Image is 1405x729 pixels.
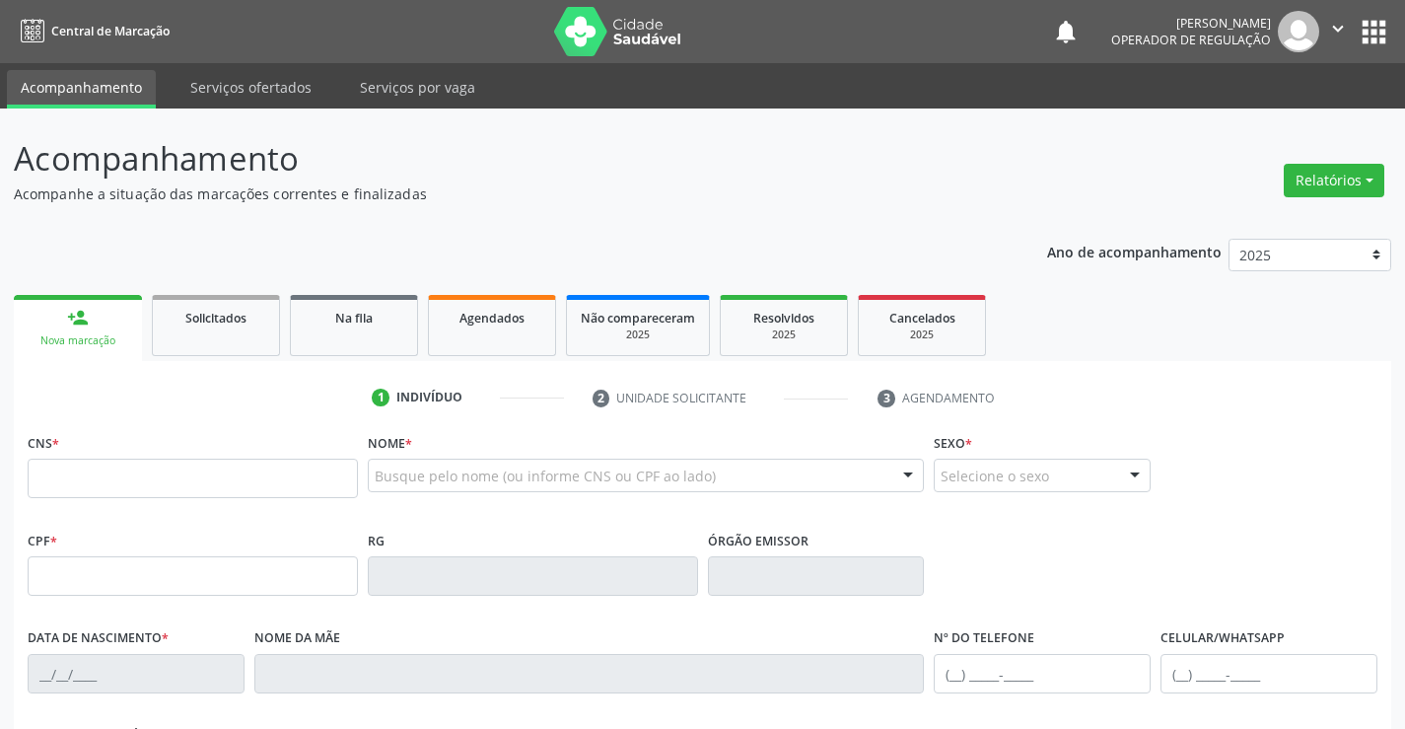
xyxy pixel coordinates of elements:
p: Acompanhamento [14,134,978,183]
div: Indivíduo [396,389,462,406]
label: Nome da mãe [254,623,340,654]
img: img [1278,11,1319,52]
label: CPF [28,526,57,556]
div: 1 [372,389,389,406]
label: Data de nascimento [28,623,169,654]
label: CNS [28,428,59,459]
span: Operador de regulação [1111,32,1271,48]
p: Ano de acompanhamento [1047,239,1222,263]
span: Central de Marcação [51,23,170,39]
input: (__) _____-_____ [1160,654,1377,693]
a: Serviços ofertados [176,70,325,105]
input: (__) _____-_____ [934,654,1151,693]
label: Órgão emissor [708,526,808,556]
a: Central de Marcação [14,15,170,47]
input: __/__/____ [28,654,245,693]
span: Solicitados [185,310,246,327]
button: apps [1357,15,1391,49]
div: person_add [67,307,89,328]
div: 2025 [873,328,971,342]
span: Na fila [335,310,373,327]
button: notifications [1052,18,1080,45]
i:  [1327,18,1349,39]
span: Cancelados [889,310,955,327]
div: [PERSON_NAME] [1111,15,1271,32]
label: Nome [368,428,412,459]
div: 2025 [735,328,833,342]
label: Sexo [934,428,972,459]
button:  [1319,11,1357,52]
label: Celular/WhatsApp [1160,623,1285,654]
span: Selecione o sexo [941,466,1049,486]
p: Acompanhe a situação das marcações correntes e finalizadas [14,183,978,204]
div: Nova marcação [28,333,128,348]
span: Agendados [459,310,525,327]
span: Resolvidos [753,310,814,327]
label: Nº do Telefone [934,623,1034,654]
div: 2025 [581,328,695,342]
a: Acompanhamento [7,70,156,109]
button: Relatórios [1284,164,1384,197]
label: RG [368,526,385,556]
a: Serviços por vaga [346,70,489,105]
span: Não compareceram [581,310,695,327]
span: Busque pelo nome (ou informe CNS ou CPF ao lado) [375,466,716,486]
